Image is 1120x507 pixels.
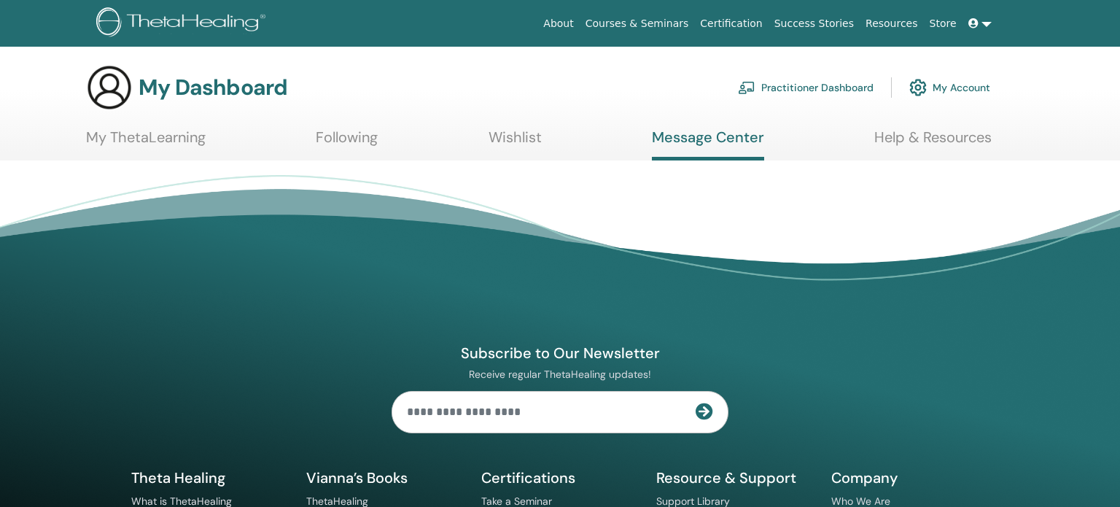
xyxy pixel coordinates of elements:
h3: My Dashboard [139,74,287,101]
h5: Company [831,468,989,487]
a: My Account [909,71,990,104]
h5: Vianna’s Books [306,468,464,487]
img: logo.png [96,7,271,40]
img: chalkboard-teacher.svg [738,81,755,94]
a: About [537,10,579,37]
img: cog.svg [909,75,927,100]
a: Help & Resources [874,128,992,157]
a: Following [316,128,378,157]
h5: Resource & Support [656,468,814,487]
h5: Theta Healing [131,468,289,487]
a: Success Stories [769,10,860,37]
h5: Certifications [481,468,639,487]
img: generic-user-icon.jpg [86,64,133,111]
a: Message Center [652,128,764,160]
a: Practitioner Dashboard [738,71,874,104]
h4: Subscribe to Our Newsletter [392,344,728,363]
a: Courses & Seminars [580,10,695,37]
a: Store [924,10,962,37]
a: My ThetaLearning [86,128,206,157]
a: Wishlist [489,128,542,157]
p: Receive regular ThetaHealing updates! [392,368,728,381]
a: Resources [860,10,924,37]
a: Certification [694,10,768,37]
